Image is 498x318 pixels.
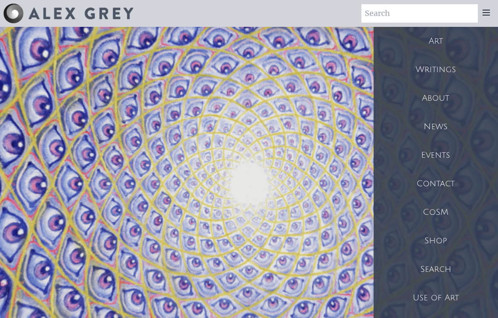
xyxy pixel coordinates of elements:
[374,55,498,84] a: Writings
[374,84,498,112] a: About
[374,198,498,227] a: CoSM
[374,27,498,55] a: Art
[374,112,498,141] a: News
[374,284,498,312] a: Use of Art
[374,227,498,255] a: Shop
[374,255,498,284] a: Search
[374,169,498,198] a: Contact
[361,4,478,23] input: Search
[374,141,498,169] a: Events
